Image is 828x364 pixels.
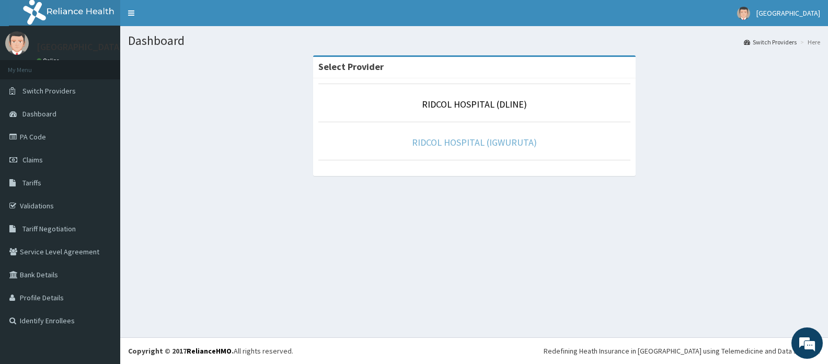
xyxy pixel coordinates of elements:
div: Redefining Heath Insurance in [GEOGRAPHIC_DATA] using Telemedicine and Data Science! [544,346,820,356]
div: Chat with us now [54,58,176,72]
h1: Dashboard [128,34,820,48]
strong: Select Provider [318,61,384,73]
li: Here [798,38,820,46]
p: [GEOGRAPHIC_DATA] [37,42,123,52]
a: RIDCOL HOSPITAL (DLINE) [422,98,527,110]
span: Tariff Negotiation [22,224,76,233]
a: RelianceHMO [187,346,232,356]
a: RIDCOL HOSPITAL (IGWURUTA) [412,136,537,148]
span: We're online! [61,113,144,218]
span: Tariffs [22,178,41,187]
a: Online [37,57,62,64]
span: Switch Providers [22,86,76,96]
img: User Image [737,7,750,20]
span: [GEOGRAPHIC_DATA] [756,8,820,18]
img: d_794563401_company_1708531726252_794563401 [19,52,42,78]
span: Claims [22,155,43,165]
textarea: Type your message and hit 'Enter' [5,248,199,285]
footer: All rights reserved. [120,337,828,364]
span: Dashboard [22,109,56,119]
img: User Image [5,31,29,55]
div: Minimize live chat window [171,5,197,30]
strong: Copyright © 2017 . [128,346,234,356]
a: Switch Providers [744,38,797,46]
